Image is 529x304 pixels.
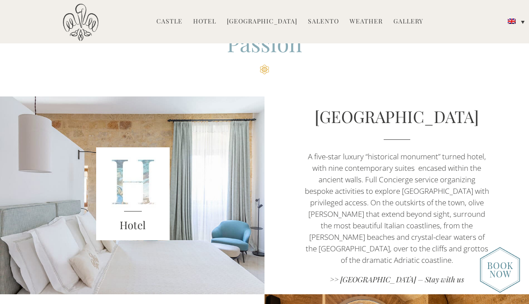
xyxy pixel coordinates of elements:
img: English [508,19,516,24]
a: Gallery [393,17,423,27]
img: new-booknow.png [480,247,520,293]
h3: Hotel [96,217,170,233]
a: Hotel [193,17,216,27]
p: A five-star luxury “historical monument” turned hotel, with nine contemporary suites encased with... [304,151,490,266]
a: Castle [156,17,183,27]
a: [GEOGRAPHIC_DATA] [227,17,297,27]
a: Salento [308,17,339,27]
a: [GEOGRAPHIC_DATA] [315,105,479,127]
a: >> [GEOGRAPHIC_DATA] – Stay with us [304,274,490,286]
img: Unknown-5.jpeg [96,147,170,240]
a: Weather [350,17,383,27]
img: Castello di Ugento [63,4,98,41]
